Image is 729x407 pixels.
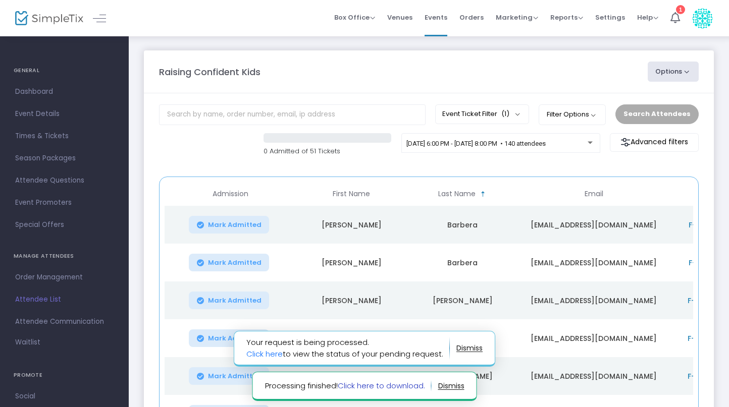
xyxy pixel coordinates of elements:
span: Venues [387,5,412,30]
button: Mark Admitted [189,254,270,271]
span: Social [15,390,114,403]
img: filter [620,137,631,147]
span: Attendee Communication [15,315,114,328]
span: Processing finished! [265,380,432,392]
input: Search by name, order number, email, ip address [159,104,426,125]
button: Filter Options [539,104,606,125]
span: Settings [595,5,625,30]
span: Mark Admitted [208,372,262,380]
span: Special Offers [15,218,114,231]
span: Season Packages [15,152,114,165]
span: Reports [550,13,583,22]
span: Orders [459,5,484,30]
button: dismiss [438,378,464,394]
td: [PERSON_NAME] [407,281,518,319]
h4: MANAGE ATTENDEES [14,246,115,266]
span: Mark Admitted [208,334,262,342]
span: Box Office [334,13,375,22]
span: Your request is being processed. to view the status of your pending request. [246,337,450,360]
td: [PERSON_NAME] [296,281,407,319]
span: Order Management [15,271,114,284]
span: Help [637,13,658,22]
span: First Name [333,190,370,198]
td: [PERSON_NAME] [407,319,518,357]
span: Times & Tickets [15,130,114,143]
button: dismiss [456,340,483,357]
m-button: Advanced filters [610,133,699,152]
span: Event Promoters [15,196,114,209]
td: Barbera [407,206,518,244]
h4: GENERAL [14,61,115,81]
td: [EMAIL_ADDRESS][DOMAIN_NAME] [518,281,669,319]
td: [EMAIL_ADDRESS][DOMAIN_NAME] [518,319,669,357]
div: 1 [676,5,685,14]
h4: PROMOTE [14,365,115,385]
span: Marketing [496,13,538,22]
td: [EMAIL_ADDRESS][DOMAIN_NAME] [518,357,669,395]
button: Mark Admitted [189,292,270,309]
button: Options [648,62,699,82]
span: Waitlist [15,337,40,347]
span: [DATE] 6:00 PM - [DATE] 8:00 PM • 140 attendees [406,140,546,147]
span: Events [425,5,447,30]
button: Mark Admitted [189,329,270,347]
m-panel-title: Raising Confident Kids [159,65,261,79]
span: Last Name [438,190,476,198]
span: Attendee List [15,293,114,306]
span: Event Details [15,107,114,121]
td: [PERSON_NAME] [296,319,407,357]
td: Barbera [407,244,518,281]
span: Admission [213,190,248,198]
td: [EMAIL_ADDRESS][DOMAIN_NAME] [518,244,669,281]
a: Click here [246,348,283,359]
span: Attendee Questions [15,174,114,187]
span: Dashboard [15,85,114,98]
td: [PERSON_NAME] [296,244,407,281]
span: Mark Admitted [208,297,262,305]
span: (1) [501,110,509,118]
td: [PERSON_NAME] [296,206,407,244]
span: Mark Admitted [208,259,262,267]
button: Event Ticket Filter(1) [435,104,529,124]
button: Mark Admitted [189,216,270,234]
button: Mark Admitted [189,367,270,385]
a: Click here to download. [338,380,425,391]
p: 0 Admitted of 51 Tickets [264,146,391,156]
span: Sortable [479,190,487,198]
td: [EMAIL_ADDRESS][DOMAIN_NAME] [518,206,669,244]
span: Mark Admitted [208,221,262,229]
span: Email [585,190,603,198]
